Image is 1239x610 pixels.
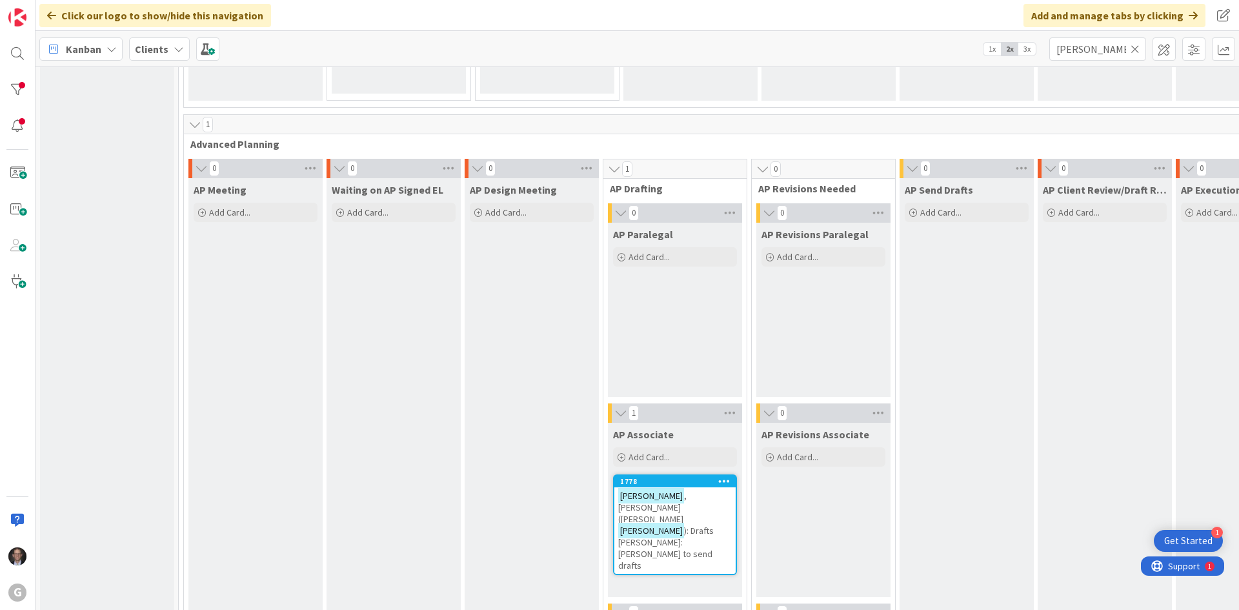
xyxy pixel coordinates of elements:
span: Add Card... [209,207,250,218]
span: Add Card... [347,207,388,218]
div: 1778 [614,476,736,487]
span: AP Design Meeting [470,183,557,196]
span: Waiting on AP Signed EL [332,183,443,196]
mark: [PERSON_NAME] [618,523,684,538]
div: Get Started [1164,534,1213,547]
div: 1 [67,5,70,15]
span: AP Drafting [610,182,730,195]
span: 0 [347,161,358,176]
span: Add Card... [920,207,962,218]
span: Support [27,2,59,17]
span: 0 [771,161,781,177]
span: Add Card... [1058,207,1100,218]
span: Add Card... [485,207,527,218]
span: Add Card... [777,451,818,463]
div: 1778[PERSON_NAME], [PERSON_NAME] ([PERSON_NAME][PERSON_NAME]): Drafts [PERSON_NAME]: [PERSON_NAME... [614,476,736,574]
span: AP Client Review/Draft Review Meeting [1043,183,1167,196]
span: 1 [622,161,632,177]
span: AP Revisions Needed [758,182,879,195]
span: Kanban [66,41,101,57]
span: ): Drafts [PERSON_NAME]: [PERSON_NAME] to send drafts [618,525,714,571]
span: 1x [983,43,1001,56]
span: 0 [209,161,219,176]
span: 0 [777,405,787,421]
span: AP Meeting [194,183,247,196]
div: Add and manage tabs by clicking [1023,4,1205,27]
span: Add Card... [1196,207,1238,218]
input: Quick Filter... [1049,37,1146,61]
span: Add Card... [629,451,670,463]
img: JT [8,547,26,565]
div: 1778 [620,477,736,486]
img: Visit kanbanzone.com [8,8,26,26]
div: G [8,584,26,602]
span: Add Card... [777,251,818,263]
span: 0 [1196,161,1207,176]
span: , [PERSON_NAME] ([PERSON_NAME] [618,490,687,525]
div: 1 [1211,527,1223,538]
mark: [PERSON_NAME] [618,488,684,503]
span: 0 [629,205,639,221]
span: 0 [920,161,931,176]
span: AP Paralegal [613,228,673,241]
span: AP Revisions Paralegal [761,228,869,241]
span: 1 [629,405,639,421]
div: Click our logo to show/hide this navigation [39,4,271,27]
span: 0 [485,161,496,176]
span: 2x [1001,43,1018,56]
span: 0 [777,205,787,221]
span: 0 [1058,161,1069,176]
b: Clients [135,43,168,56]
a: 1778[PERSON_NAME], [PERSON_NAME] ([PERSON_NAME][PERSON_NAME]): Drafts [PERSON_NAME]: [PERSON_NAME... [613,474,737,575]
div: Open Get Started checklist, remaining modules: 1 [1154,530,1223,552]
span: AP Associate [613,428,674,441]
span: AP Send Drafts [905,183,973,196]
span: AP Revisions Associate [761,428,869,441]
span: Add Card... [629,251,670,263]
span: 3x [1018,43,1036,56]
span: 1 [203,117,213,132]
